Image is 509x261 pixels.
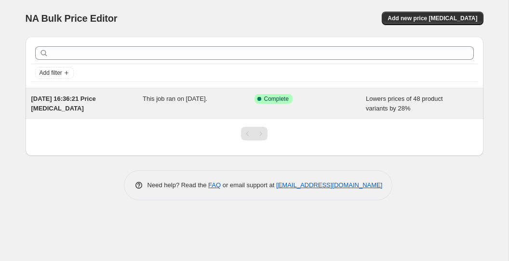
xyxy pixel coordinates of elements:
span: This job ran on [DATE]. [143,95,207,102]
nav: Pagination [241,127,268,140]
span: or email support at [221,181,276,189]
span: [DATE] 16:36:21 Price [MEDICAL_DATA] [31,95,96,112]
span: Complete [264,95,289,103]
span: Add filter [40,69,62,77]
button: Add new price [MEDICAL_DATA] [382,12,483,25]
a: [EMAIL_ADDRESS][DOMAIN_NAME] [276,181,382,189]
button: Add filter [35,67,74,79]
a: FAQ [208,181,221,189]
span: Lowers prices of 48 product variants by 28% [366,95,443,112]
span: Need help? Read the [147,181,209,189]
span: Add new price [MEDICAL_DATA] [388,14,477,22]
span: NA Bulk Price Editor [26,13,118,24]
